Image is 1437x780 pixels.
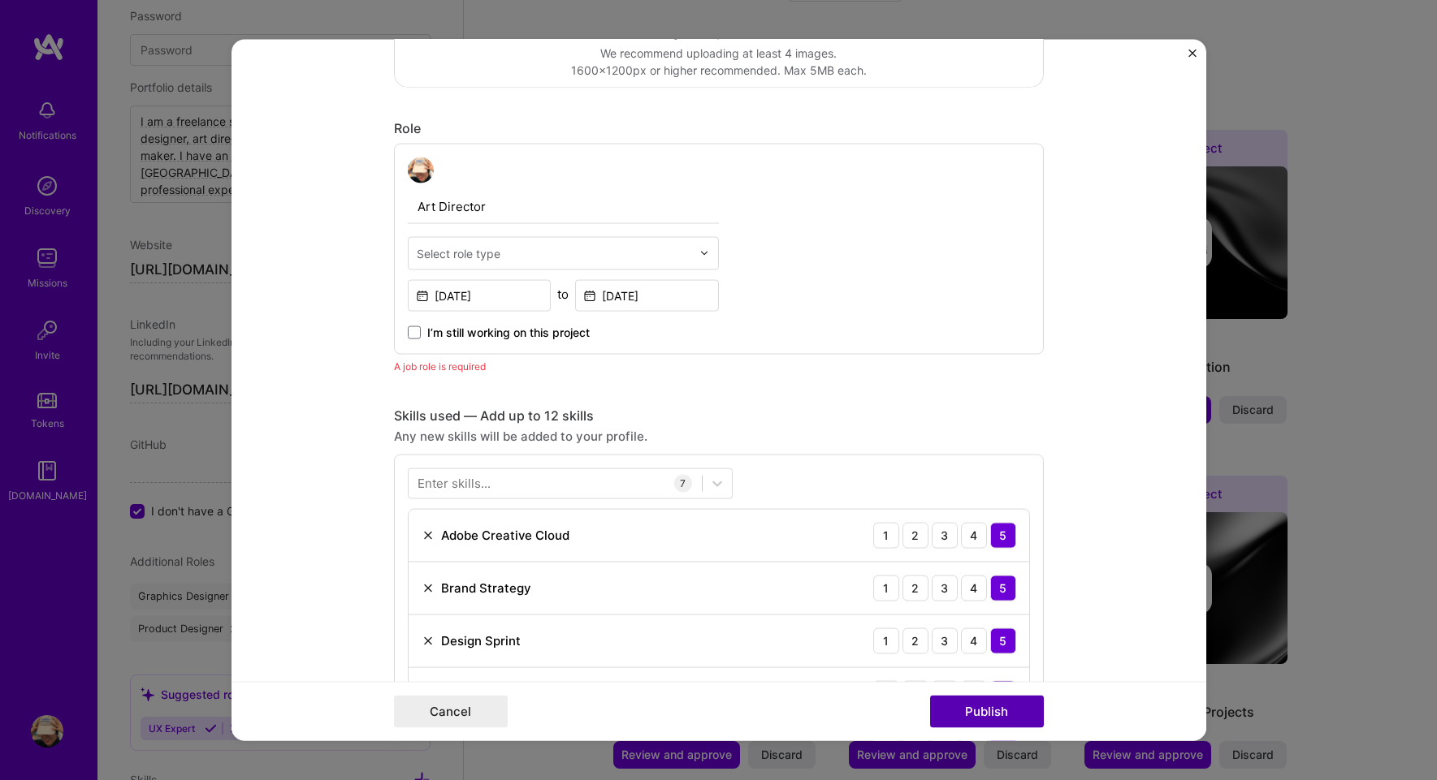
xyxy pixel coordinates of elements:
[422,581,435,594] img: Remove
[408,279,552,311] input: Date
[961,522,987,548] div: 4
[990,680,1016,706] div: 5
[417,244,500,261] div: Select role type
[873,627,899,653] div: 1
[990,575,1016,601] div: 5
[441,527,569,544] div: Adobe Creative Cloud
[699,248,709,258] img: drop icon
[932,575,958,601] div: 3
[394,119,1044,136] div: Role
[902,575,928,601] div: 2
[902,680,928,706] div: 2
[902,627,928,653] div: 2
[571,62,867,79] div: 1600x1200px or higher recommended. Max 5MB each.
[394,696,508,728] button: Cancel
[557,285,569,302] div: to
[902,522,928,548] div: 2
[650,5,788,41] div: Drag and drop an image or
[932,680,958,706] div: 3
[394,407,1044,424] div: Skills used — Add up to 12 skills
[418,475,491,492] div: Enter skills...
[932,522,958,548] div: 3
[674,474,692,492] div: 7
[575,279,719,311] input: Date
[932,627,958,653] div: 3
[422,634,435,647] img: Remove
[990,522,1016,548] div: 5
[961,680,987,706] div: 4
[990,627,1016,653] div: 5
[571,45,867,62] div: We recommend uploading at least 4 images.
[422,528,435,541] img: Remove
[408,189,719,223] input: Role Name
[873,575,899,601] div: 1
[930,696,1044,728] button: Publish
[1188,49,1197,66] button: Close
[441,632,521,649] div: Design Sprint
[427,324,590,340] span: I’m still working on this project
[961,627,987,653] div: 4
[394,357,1044,374] div: A job role is required
[873,680,899,706] div: 1
[441,580,531,597] div: Brand Strategy
[873,522,899,548] div: 1
[961,575,987,601] div: 4
[394,427,1044,444] div: Any new skills will be added to your profile.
